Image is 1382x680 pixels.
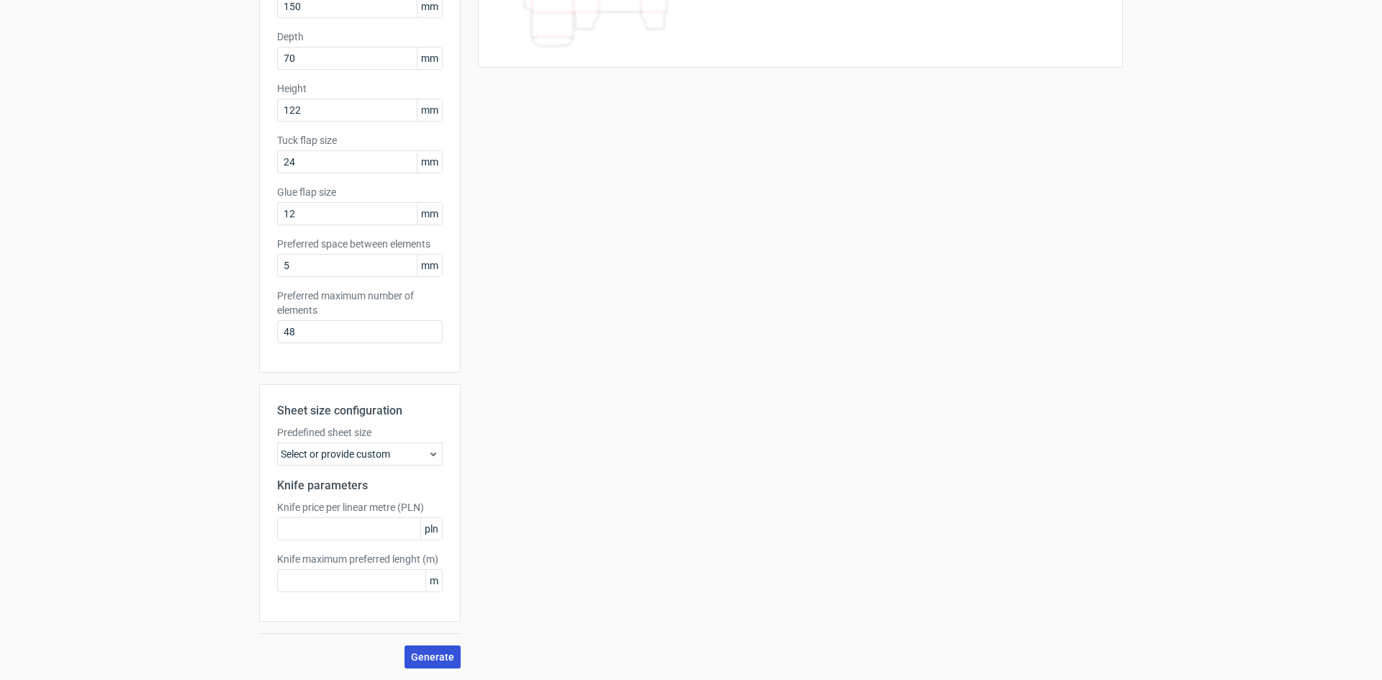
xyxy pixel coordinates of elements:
label: Preferred space between elements [277,237,443,251]
label: Height [277,81,443,96]
label: Preferred maximum number of elements [277,289,443,317]
label: Knife price per linear metre (PLN) [277,500,443,514]
label: Tuck flap size [277,133,443,148]
label: Knife maximum preferred lenght (m) [277,552,443,566]
span: mm [417,203,442,225]
label: Predefined sheet size [277,425,443,440]
span: Generate [411,652,454,662]
h2: Knife parameters [277,477,443,494]
span: mm [417,151,442,173]
label: Depth [277,30,443,44]
div: Select or provide custom [277,443,443,466]
span: mm [417,255,442,276]
span: mm [417,99,442,121]
span: m [425,570,442,591]
label: Glue flap size [277,185,443,199]
span: mm [417,47,442,69]
h2: Sheet size configuration [277,402,443,420]
button: Generate [405,645,461,668]
span: pln [420,518,442,540]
